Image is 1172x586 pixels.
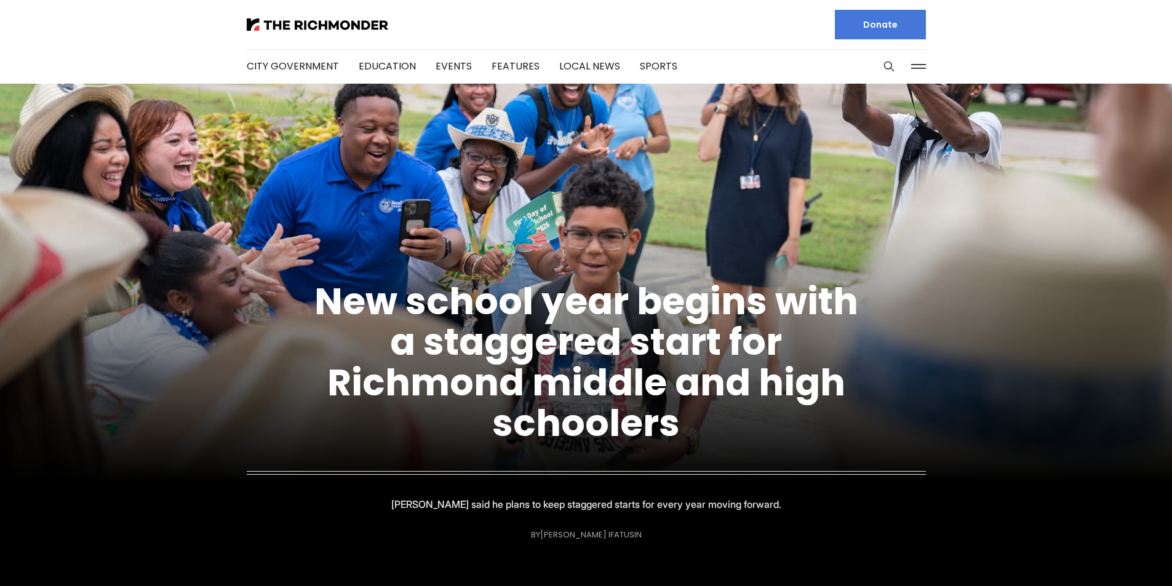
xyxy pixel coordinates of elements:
a: Education [359,59,416,73]
a: New school year begins with a staggered start for Richmond middle and high schoolers [314,275,858,449]
a: City Government [247,59,339,73]
a: Donate [835,10,926,39]
a: [PERSON_NAME] Ifatusin [540,529,642,540]
a: Sports [640,59,677,73]
a: Events [436,59,472,73]
button: Search this site [880,57,898,76]
div: By [531,530,642,539]
a: Local News [559,59,620,73]
p: [PERSON_NAME] said he plans to keep staggered starts for every year moving forward. [391,496,781,513]
a: Features [492,59,540,73]
img: The Richmonder [247,18,388,31]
